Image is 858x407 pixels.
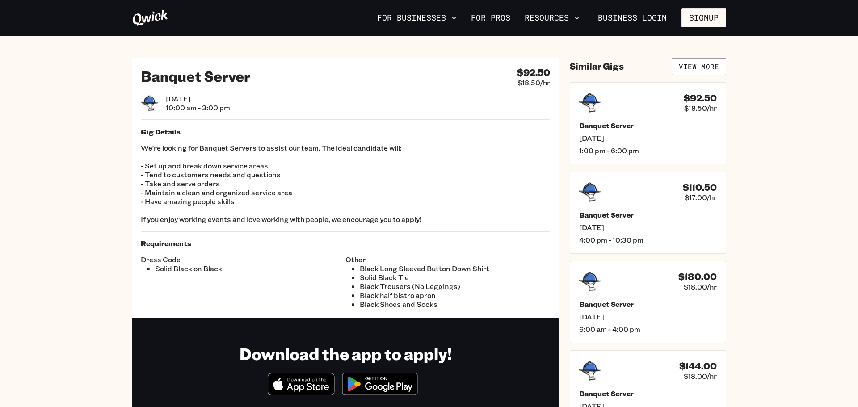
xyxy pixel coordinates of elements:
h5: Banquet Server [579,210,717,219]
li: Black Long Sleeved Button Down Shirt [360,264,550,273]
a: $180.00$18.00/hrBanquet Server[DATE]6:00 am - 4:00 pm [570,261,726,343]
span: $18.50/hr [684,104,717,113]
span: [DATE] [579,223,717,232]
a: $110.50$17.00/hrBanquet Server[DATE]4:00 pm - 10:30 pm [570,172,726,254]
span: 1:00 pm - 6:00 pm [579,146,717,155]
li: Black Shoes and Socks [360,300,550,309]
span: [DATE] [579,134,717,143]
button: Signup [681,8,726,27]
h5: Requirements [141,239,550,248]
span: Dress Code [141,255,345,264]
li: Black half bistro apron [360,291,550,300]
li: Solid Black on Black [155,264,345,273]
a: $92.50$18.50/hrBanquet Server[DATE]1:00 pm - 6:00 pm [570,82,726,164]
span: $18.50/hr [517,78,550,87]
button: Resources [521,10,583,25]
span: $18.00/hr [684,282,717,291]
h5: Banquet Server [579,300,717,309]
a: View More [672,58,726,75]
h5: Banquet Server [579,121,717,130]
a: Download on the App Store [268,388,335,397]
h4: $92.50 [517,67,550,78]
span: [DATE] [166,94,230,103]
h4: $92.50 [684,92,717,104]
img: Get it on Google Play [336,367,423,401]
span: Other [345,255,550,264]
h2: Banquet Server [141,67,250,85]
h1: Download the app to apply! [240,344,452,364]
h4: Similar Gigs [570,61,624,72]
h4: $144.00 [679,361,717,372]
a: For Pros [467,10,514,25]
h4: $180.00 [678,271,717,282]
span: $18.00/hr [684,372,717,381]
h5: Gig Details [141,127,550,136]
li: Solid Black Tie [360,273,550,282]
span: 6:00 am - 4:00 pm [579,325,717,334]
a: Business Login [590,8,674,27]
p: We're looking for Banquet Servers to assist our team. The ideal candidate will: - Set up and brea... [141,143,550,224]
span: [DATE] [579,312,717,321]
li: Black Trousers (No Leggings) [360,282,550,291]
span: 10:00 am - 3:00 pm [166,103,230,112]
h5: Banquet Server [579,389,717,398]
span: $17.00/hr [685,193,717,202]
h4: $110.50 [683,182,717,193]
span: 4:00 pm - 10:30 pm [579,235,717,244]
button: For Businesses [374,10,460,25]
